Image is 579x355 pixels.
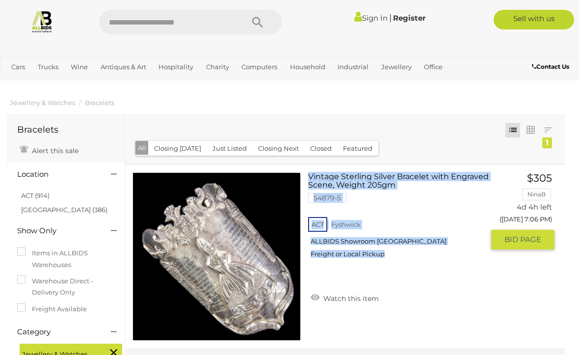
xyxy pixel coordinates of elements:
a: Sell with us [494,10,574,29]
button: All [135,141,149,155]
a: Wine [67,59,92,75]
a: Cars [7,59,29,75]
a: Jewellery [377,59,416,75]
label: Items in ALLBIDS Warehouses [17,247,115,271]
span: BID PAGE [504,235,541,245]
button: Search [233,10,282,34]
a: Industrial [334,59,372,75]
a: Hospitality [155,59,197,75]
button: Featured [337,141,378,156]
h1: Bracelets [17,125,115,135]
a: Sports [7,75,35,91]
span: Watch this item [321,294,379,303]
button: BID PAGE [491,230,554,249]
a: Contact Us [532,61,572,72]
span: Alert this sale [29,146,79,155]
a: Register [393,13,425,23]
a: Jewellery & Watches [10,99,75,107]
img: 54879-5a.jpg [133,173,300,340]
label: Freight Available [17,303,87,315]
a: Sign In [354,13,388,23]
a: Office [420,59,447,75]
label: Warehouse Direct - Delivery Only [17,275,115,299]
a: [GEOGRAPHIC_DATA] (386) [21,206,107,214]
h4: Category [17,328,96,336]
button: Closing Next [252,141,305,156]
button: Just Listed [207,141,253,156]
span: | [389,12,392,23]
img: Allbids.com.au [30,10,53,33]
a: Household [286,59,329,75]
button: Closed [304,141,338,156]
h4: Show Only [17,227,96,235]
a: Antiques & Art [97,59,150,75]
a: Computers [237,59,281,75]
a: [GEOGRAPHIC_DATA] [40,75,118,91]
a: Vintage Sterling Silver Bracelet with Engraved Scene, Weight 205gm 54879-5 ACT Fyshwick ALLBIDS S... [316,172,484,266]
span: $305 [527,172,552,184]
a: Charity [202,59,233,75]
a: Watch this item [308,290,381,305]
h4: Location [17,170,96,179]
button: Closing [DATE] [148,141,207,156]
a: $305 NinaB 4d 4h left ([DATE] 7:06 PM) BID PAGE [499,172,554,250]
a: ACT (914) [21,191,50,199]
a: Trucks [34,59,62,75]
div: 1 [542,137,552,148]
a: Alert this sale [17,142,81,157]
a: Bracelets [85,99,114,107]
b: Contact Us [532,63,569,70]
